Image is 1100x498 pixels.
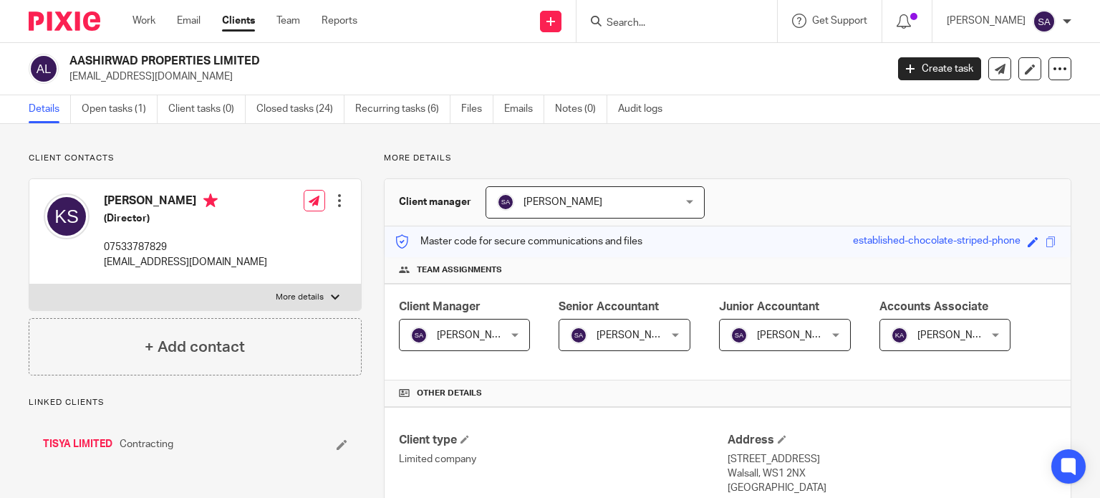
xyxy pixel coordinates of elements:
span: Other details [417,388,482,399]
a: Details [29,95,71,123]
h4: [PERSON_NAME] [104,193,267,211]
img: svg%3E [730,327,748,344]
h5: (Director) [104,211,267,226]
span: Client Manager [399,301,481,312]
span: [PERSON_NAME] [757,330,836,340]
h4: Client type [399,433,728,448]
span: Get Support [812,16,867,26]
a: Open tasks (1) [82,95,158,123]
p: More details [276,292,324,303]
a: Client tasks (0) [168,95,246,123]
img: Pixie [29,11,100,31]
p: Client contacts [29,153,362,164]
p: Limited company [399,452,728,466]
div: established-chocolate-striped-phone [853,234,1021,250]
a: Files [461,95,493,123]
img: svg%3E [29,54,59,84]
a: Clients [222,14,255,28]
img: svg%3E [570,327,587,344]
p: [STREET_ADDRESS] [728,452,1056,466]
p: Master code for secure communications and files [395,234,642,249]
p: 07533787829 [104,240,267,254]
h4: Address [728,433,1056,448]
a: Audit logs [618,95,673,123]
img: svg%3E [410,327,428,344]
a: Notes (0) [555,95,607,123]
p: More details [384,153,1071,164]
p: Linked clients [29,397,362,408]
span: [PERSON_NAME] [524,197,602,207]
h2: AASHIRWAD PROPERTIES LIMITED [69,54,715,69]
a: Email [177,14,201,28]
h4: + Add contact [145,336,245,358]
a: Closed tasks (24) [256,95,344,123]
span: Junior Accountant [719,301,819,312]
a: TISYA LIMITED [43,437,112,451]
a: Reports [322,14,357,28]
i: Primary [203,193,218,208]
a: Create task [898,57,981,80]
a: Work [132,14,155,28]
img: svg%3E [1033,10,1056,33]
input: Search [605,17,734,30]
a: Recurring tasks (6) [355,95,450,123]
img: svg%3E [44,193,90,239]
span: Senior Accountant [559,301,659,312]
span: [PERSON_NAME] [437,330,516,340]
span: [PERSON_NAME] [597,330,675,340]
p: [PERSON_NAME] [947,14,1026,28]
a: Emails [504,95,544,123]
span: Accounts Associate [879,301,988,312]
span: Contracting [120,437,173,451]
p: [GEOGRAPHIC_DATA] [728,481,1056,495]
p: [EMAIL_ADDRESS][DOMAIN_NAME] [104,255,267,269]
span: Team assignments [417,264,502,276]
p: [EMAIL_ADDRESS][DOMAIN_NAME] [69,70,877,84]
img: svg%3E [891,327,908,344]
p: Walsall, WS1 2NX [728,466,1056,481]
img: svg%3E [497,193,514,211]
span: [PERSON_NAME] [917,330,996,340]
h3: Client manager [399,195,471,209]
a: Team [276,14,300,28]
